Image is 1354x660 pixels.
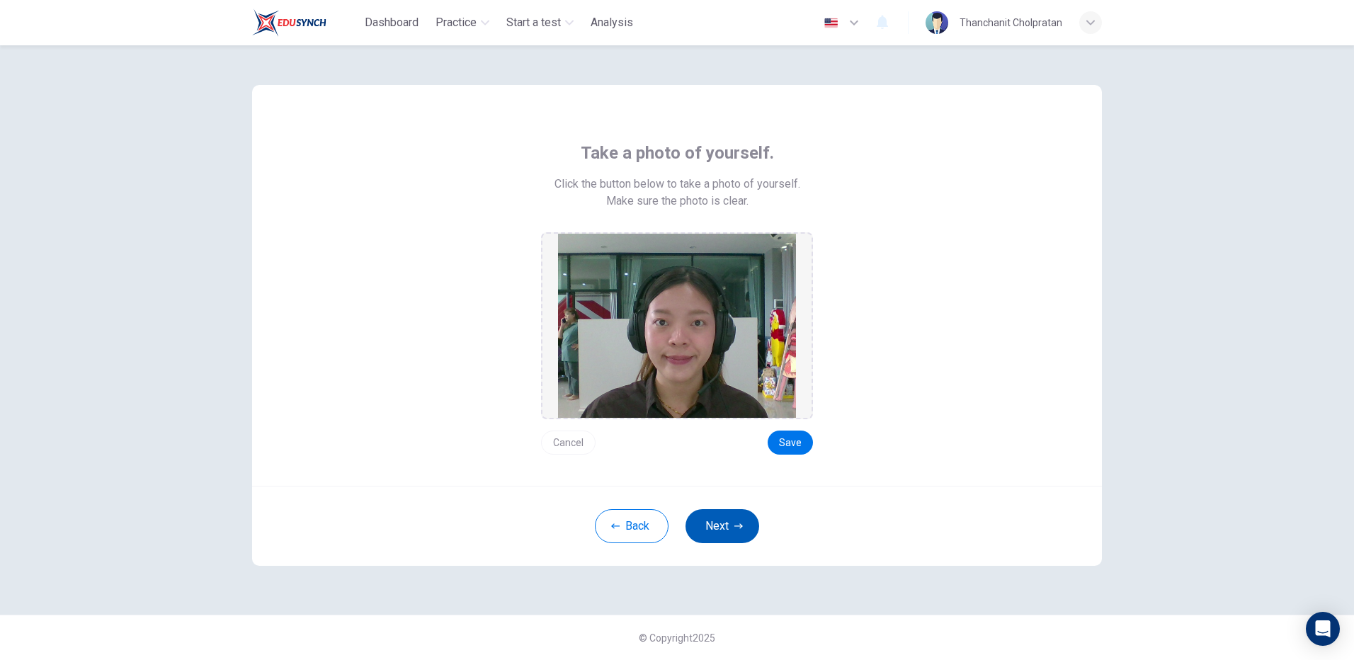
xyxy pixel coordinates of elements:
button: Save [768,431,813,455]
button: Practice [430,10,495,35]
span: Click the button below to take a photo of yourself. [554,176,800,193]
img: preview screemshot [558,234,796,418]
button: Back [595,509,669,543]
span: Start a test [506,14,561,31]
button: Dashboard [359,10,424,35]
div: Open Intercom Messenger [1306,612,1340,646]
img: en [822,18,840,28]
span: Make sure the photo is clear. [606,193,749,210]
a: Train Test logo [252,8,359,37]
button: Analysis [585,10,639,35]
button: Next [685,509,759,543]
img: Profile picture [926,11,948,34]
button: Start a test [501,10,579,35]
span: Analysis [591,14,633,31]
span: Take a photo of yourself. [581,142,774,164]
img: Train Test logo [252,8,326,37]
div: Thanchanit Cholpratan [960,14,1062,31]
span: Practice [436,14,477,31]
span: © Copyright 2025 [639,632,715,644]
button: Cancel [541,431,596,455]
span: Dashboard [365,14,419,31]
